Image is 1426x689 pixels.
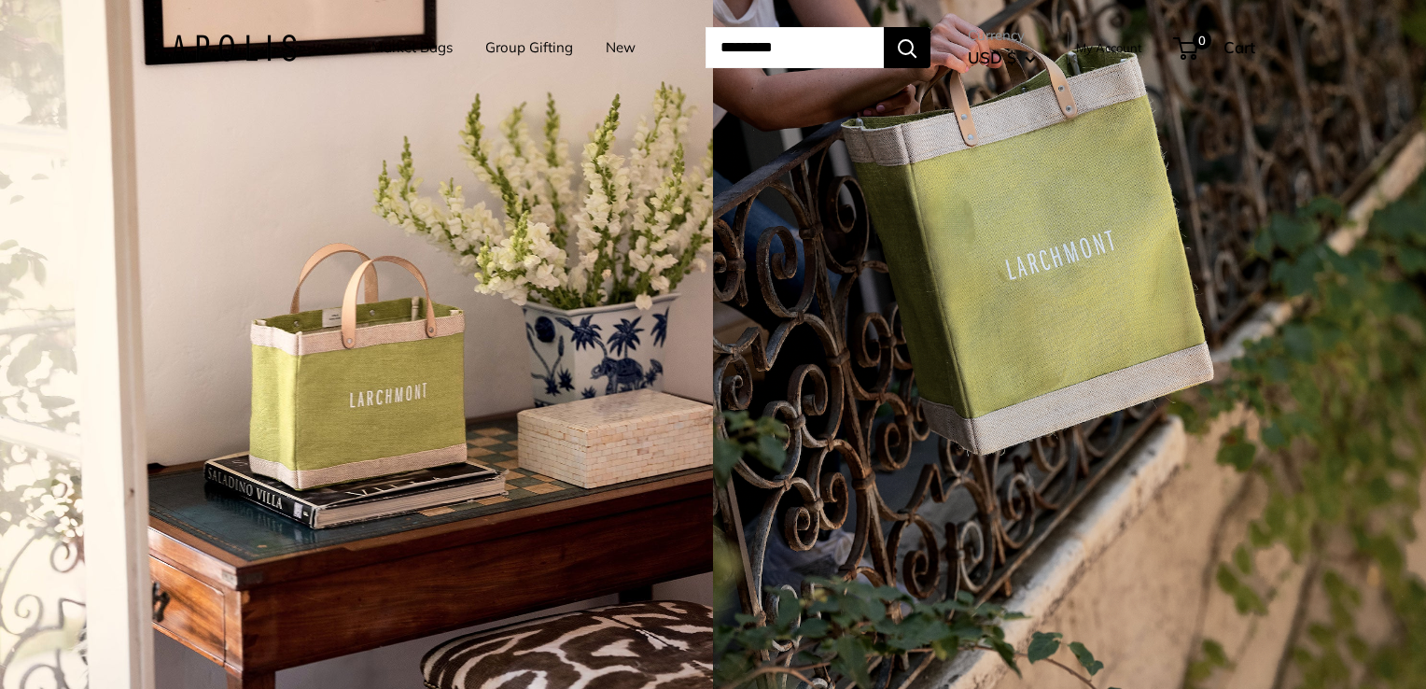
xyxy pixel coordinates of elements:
a: My Account [1076,36,1142,59]
button: Search [884,27,930,68]
input: Search... [706,27,884,68]
a: Group Gifting [485,35,573,61]
span: USD $ [968,48,1016,67]
a: 0 Cart [1175,33,1255,63]
button: USD $ [968,43,1036,73]
a: New [606,35,636,61]
span: Cart [1223,37,1255,57]
a: Market Bags [371,35,453,61]
span: 0 [1193,31,1211,49]
span: Currency [968,22,1036,49]
img: Apolis [171,35,297,62]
